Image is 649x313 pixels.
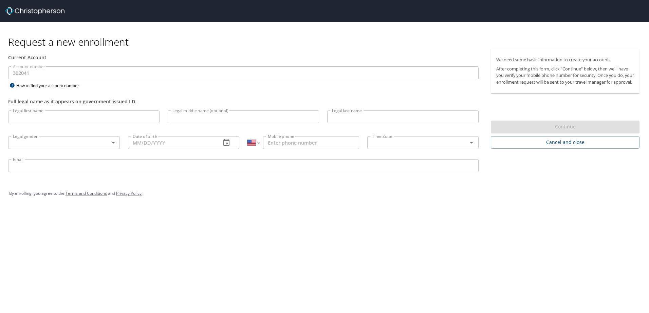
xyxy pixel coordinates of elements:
[128,136,216,149] input: MM/DD/YYYY
[8,98,479,105] div: Full legal name as it appears on government-issued I.D.
[491,136,639,149] button: Cancel and close
[496,66,634,85] p: After completing this form, click "Continue" below, then we'll have you verify your mobile phone ...
[467,138,476,147] button: Open
[8,54,479,61] div: Current Account
[8,136,120,149] div: ​
[263,136,359,149] input: Enter phone number
[66,190,107,196] a: Terms and Conditions
[116,190,142,196] a: Privacy Policy
[496,138,634,147] span: Cancel and close
[8,35,645,48] h1: Request a new enrollment
[8,81,93,90] div: How to find your account number
[5,7,64,15] img: cbt logo
[9,185,640,202] div: By enrolling, you agree to the and .
[496,57,634,63] p: We need some basic information to create your account.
